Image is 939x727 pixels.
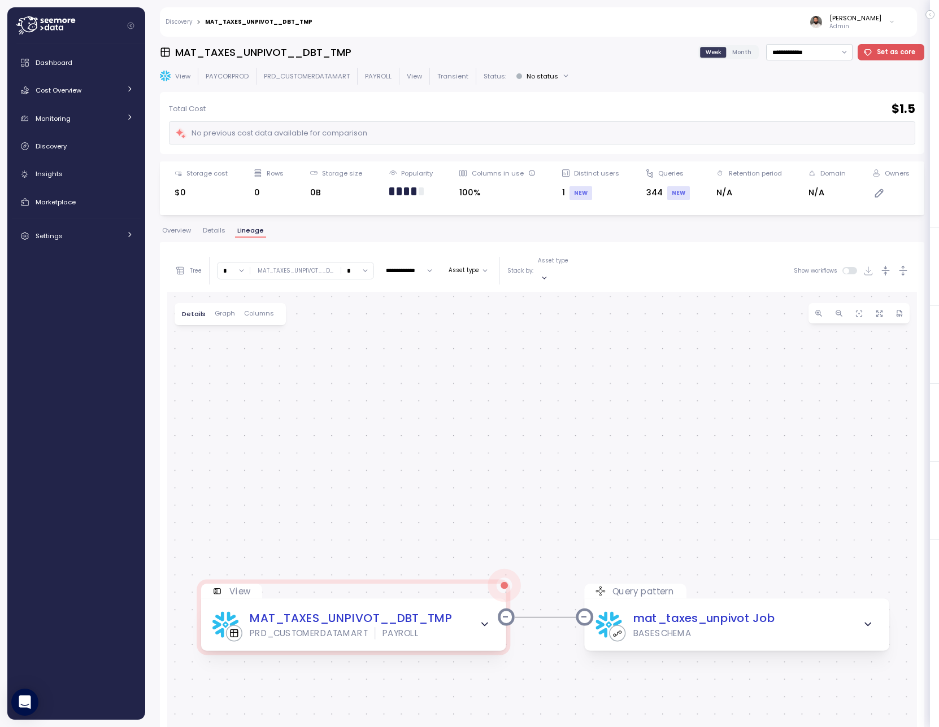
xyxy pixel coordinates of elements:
h2: $ 1.5 [892,101,915,117]
p: View [407,72,422,81]
div: [PERSON_NAME] [829,14,881,23]
div: Storage size [322,169,362,178]
span: Lineage [237,227,264,234]
p: View [175,72,190,81]
a: Marketplace [12,191,141,213]
button: No status [511,68,574,84]
span: Marketplace [36,198,76,207]
span: Columns [244,310,274,317]
div: 100% [459,186,535,199]
span: Details [182,311,206,317]
div: N/A [808,186,846,199]
button: Set as core [858,44,925,60]
div: Domain [820,169,846,178]
a: Insights [12,163,141,186]
p: Tree [190,267,202,275]
div: Retention period [729,169,782,178]
a: mat_taxes_unpivot Job [633,610,775,628]
div: MAT_TAXES_UNPIVOT__DBT_TMP [205,19,312,25]
div: 1 [562,186,619,200]
div: NEW [667,186,690,200]
div: > [197,19,201,26]
span: Insights [36,169,63,178]
div: 344 [646,186,690,200]
a: Settings [12,225,141,247]
a: Discovery [12,135,141,157]
span: Week [706,48,721,56]
a: Discovery [166,19,192,25]
span: Settings [36,231,63,240]
div: No status [527,72,558,81]
div: Popularity [401,169,433,178]
a: Monitoring [12,107,141,130]
p: Asset type [538,257,568,265]
div: Storage cost [186,169,228,178]
span: Show workflows [794,267,843,274]
a: Cost Overview [12,79,141,102]
p: Total Cost [169,103,206,115]
div: PAYROLL [382,628,419,640]
div: $0 [175,186,228,199]
span: Details [203,227,225,234]
span: Discovery [36,142,67,151]
div: Rows [267,169,284,178]
div: N/A [716,186,781,199]
div: No previous cost data available for comparison [175,127,367,140]
button: Collapse navigation [124,21,138,30]
div: Distinct users [574,169,619,178]
div: MAT_TAXES_UNPIVOT__D ... [258,267,333,275]
p: View [229,585,250,597]
p: PAYROLL [365,72,392,81]
span: Set as core [877,45,915,60]
a: MAT_TAXES_UNPIVOT__DBT_TMP [250,610,452,628]
p: PAYCORPROD [206,72,249,81]
p: Stack by: [507,267,533,275]
img: ACg8ocLskjvUhBDgxtSFCRx4ztb74ewwa1VrVEuDBD_Ho1mrTsQB-QE=s96-c [810,16,822,28]
div: Open Intercom Messenger [11,689,38,716]
div: 0 [254,186,283,199]
p: Query pattern [612,585,674,597]
div: BASESCHEMA [633,628,691,640]
p: Admin [829,23,881,30]
button: Asset type [444,264,492,277]
div: Queries [658,169,684,178]
p: Transient [437,72,468,81]
span: Dashboard [36,58,72,67]
span: Cost Overview [36,86,81,95]
span: Monitoring [36,114,71,123]
p: Status: [484,72,506,81]
a: Dashboard [12,51,141,74]
h3: MAT_TAXES_UNPIVOT__DBT_TMP [175,45,351,59]
span: Graph [215,310,235,317]
span: Overview [162,227,191,234]
div: NEW [570,186,592,200]
p: PRD_CUSTOMERDATAMART [264,72,350,81]
div: Columns in use [472,169,536,178]
span: Month [732,48,751,56]
div: Owners [885,169,910,178]
div: PRD_CUSTOMERDATAMART [250,628,367,640]
div: 0B [310,186,362,199]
